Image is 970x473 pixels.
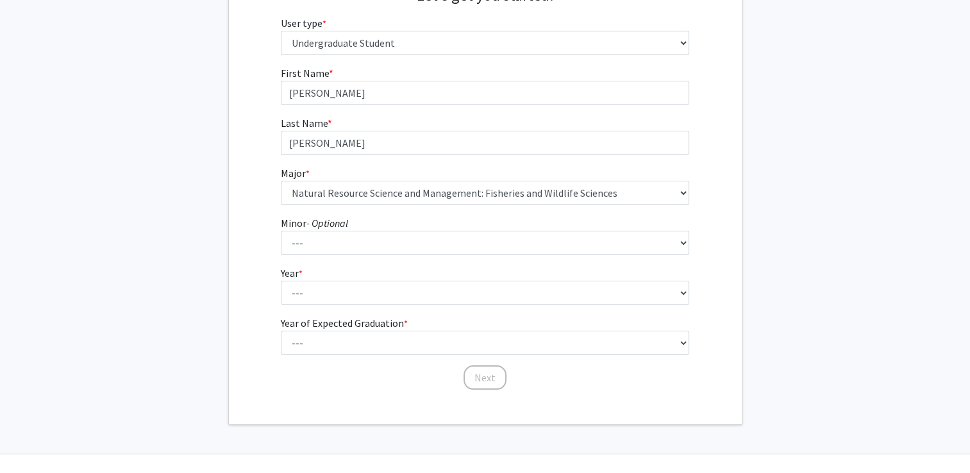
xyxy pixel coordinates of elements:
i: - Optional [306,217,348,229]
label: Year [281,265,303,281]
label: Minor [281,215,348,231]
button: Next [464,365,506,390]
span: First Name [281,67,329,79]
label: User type [281,15,326,31]
iframe: Chat [10,415,54,463]
label: Major [281,165,310,181]
span: Last Name [281,117,328,129]
label: Year of Expected Graduation [281,315,408,331]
